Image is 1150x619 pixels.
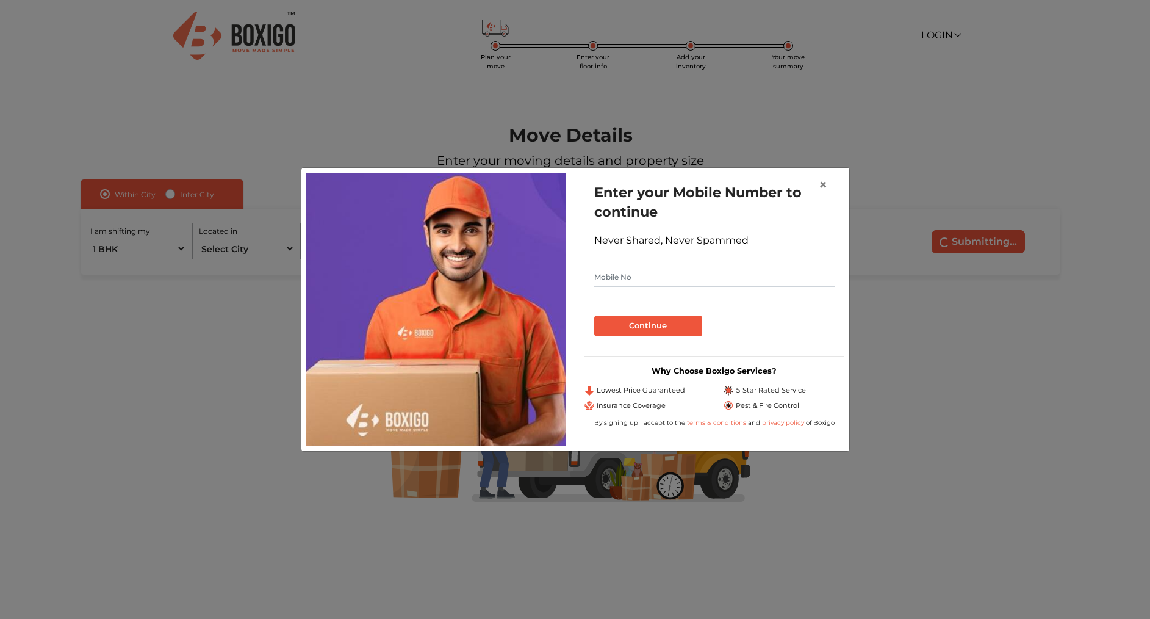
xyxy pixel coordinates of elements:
[584,418,844,427] div: By signing up I accept to the and of Boxigo
[594,316,702,336] button: Continue
[306,173,566,446] img: relocation-img
[584,366,844,375] h3: Why Choose Boxigo Services?
[597,385,685,396] span: Lowest Price Guaranteed
[736,385,806,396] span: 5 Star Rated Service
[760,419,806,427] a: privacy policy
[809,168,837,202] button: Close
[819,176,827,194] span: ×
[687,419,748,427] a: terms & conditions
[597,400,666,411] span: Insurance Coverage
[736,400,799,411] span: Pest & Fire Control
[594,233,835,248] div: Never Shared, Never Spammed
[594,267,835,287] input: Mobile No
[594,183,835,222] h1: Enter your Mobile Number to continue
